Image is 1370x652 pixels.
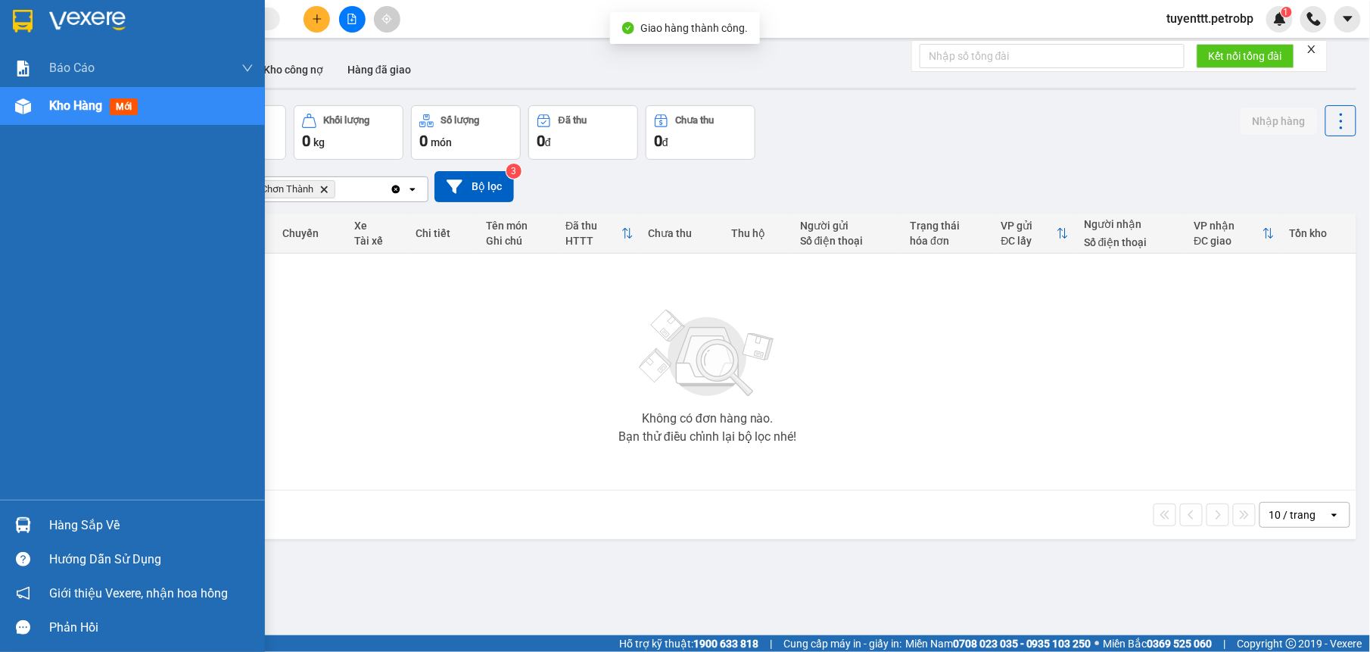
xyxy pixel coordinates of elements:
span: Giao hàng thành công. [640,22,748,34]
div: ĐC giao [1194,235,1263,247]
span: Miền Nam [905,635,1091,652]
div: Số điện thoại [1084,236,1179,248]
span: | [1224,635,1226,652]
button: plus [304,6,330,33]
span: Giới thiệu Vexere, nhận hoa hồng [49,584,228,603]
div: Khối lượng [324,115,370,126]
span: tuyenttt.petrobp [1155,9,1266,28]
div: Hàng sắp về [49,514,254,537]
th: Toggle SortBy [1187,214,1282,254]
div: Tên món [486,220,550,232]
span: | [770,635,772,652]
span: aim [381,14,392,24]
th: Toggle SortBy [994,214,1076,254]
img: logo-vxr [13,10,33,33]
div: Người gửi [800,220,895,232]
span: close [1306,44,1317,55]
span: 0 [302,132,310,150]
span: Miền Bắc [1104,635,1213,652]
span: file-add [347,14,357,24]
button: caret-down [1334,6,1361,33]
div: VP nhận [1194,220,1263,232]
span: check-circle [622,22,634,34]
span: 0 [537,132,545,150]
img: svg+xml;base64,PHN2ZyBjbGFzcz0ibGlzdC1wbHVnX19zdmciIHhtbG5zPSJodHRwOi8vd3d3LnczLm9yZy8yMDAwL3N2Zy... [632,301,783,407]
span: Kho hàng [49,98,102,113]
div: Xe [354,220,400,232]
div: Tài xế [354,235,400,247]
button: Khối lượng0kg [294,105,403,160]
span: message [16,620,30,635]
span: 0 [419,132,428,150]
button: file-add [339,6,366,33]
input: Nhập số tổng đài [920,44,1185,68]
span: kg [313,136,325,148]
strong: 0708 023 035 - 0935 103 250 [953,638,1091,650]
div: Chi tiết [416,227,471,239]
svg: Clear all [390,183,402,195]
button: Đã thu0đ [528,105,638,160]
span: 1 [1284,7,1289,17]
sup: 1 [1281,7,1292,17]
span: question-circle [16,552,30,566]
div: Trạng thái [910,220,985,232]
button: Kho công nợ [251,51,335,88]
span: plus [312,14,322,24]
button: Số lượng0món [411,105,521,160]
div: VP gửi [1001,220,1057,232]
div: Chưa thu [676,115,715,126]
sup: 3 [506,164,522,179]
div: Ghi chú [486,235,550,247]
span: 0 [654,132,662,150]
button: Nhập hàng [1241,108,1318,135]
span: Cung cấp máy in - giấy in: [783,635,901,652]
div: 10 / trang [1269,507,1316,523]
img: warehouse-icon [15,98,31,114]
div: HTTT [565,235,621,247]
div: hóa đơn [910,235,985,247]
img: solution-icon [15,61,31,76]
div: Hướng dẫn sử dụng [49,548,254,571]
img: warehouse-icon [15,517,31,533]
svg: open [1328,509,1340,521]
svg: Delete [319,185,328,194]
span: copyright [1286,638,1297,649]
span: VP Chơn Thành [247,183,313,195]
button: aim [374,6,400,33]
div: Thu hộ [731,227,785,239]
div: Số điện thoại [800,235,895,247]
strong: 0369 525 060 [1147,638,1213,650]
strong: 1900 633 818 [693,638,758,650]
div: Không có đơn hàng nào. [642,413,774,425]
th: Toggle SortBy [558,214,640,254]
div: Người nhận [1084,218,1179,230]
span: ⚪️ [1095,641,1100,647]
input: Selected VP Chơn Thành. [338,182,340,197]
div: Số lượng [441,115,480,126]
button: Bộ lọc [434,171,514,202]
span: đ [662,136,668,148]
div: Chưa thu [649,227,716,239]
span: down [241,62,254,74]
img: icon-new-feature [1273,12,1287,26]
div: Bạn thử điều chỉnh lại bộ lọc nhé! [618,431,797,443]
span: Báo cáo [49,58,95,77]
span: Kết nối tổng đài [1209,48,1282,64]
span: mới [110,98,138,115]
span: đ [545,136,551,148]
div: Đã thu [559,115,587,126]
span: notification [16,586,30,601]
span: VP Chơn Thành, close by backspace [240,180,335,198]
img: phone-icon [1307,12,1321,26]
div: Đã thu [565,220,621,232]
div: ĐC lấy [1001,235,1057,247]
div: Phản hồi [49,616,254,639]
span: caret-down [1341,12,1355,26]
button: Chưa thu0đ [646,105,755,160]
div: Tồn kho [1290,227,1349,239]
div: Chuyến [282,227,339,239]
svg: open [406,183,419,195]
span: món [431,136,452,148]
span: Hỗ trợ kỹ thuật: [619,635,758,652]
button: Hàng đã giao [335,51,423,88]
